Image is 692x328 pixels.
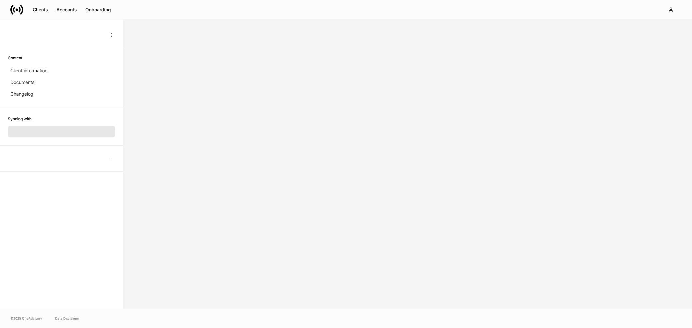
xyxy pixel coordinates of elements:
[29,5,52,15] button: Clients
[10,316,42,321] span: © 2025 OneAdvisory
[33,6,48,13] div: Clients
[56,6,77,13] div: Accounts
[8,65,115,76] a: Client information
[55,316,79,321] a: Data Disclaimer
[10,67,47,74] p: Client information
[8,88,115,100] a: Changelog
[52,5,81,15] button: Accounts
[10,91,33,97] p: Changelog
[8,76,115,88] a: Documents
[8,116,31,122] h6: Syncing with
[81,5,115,15] button: Onboarding
[10,79,34,86] p: Documents
[8,55,22,61] h6: Content
[85,6,111,13] div: Onboarding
